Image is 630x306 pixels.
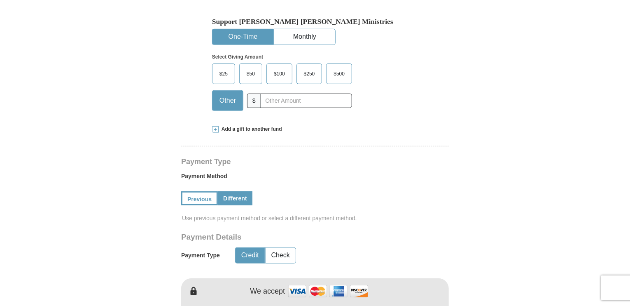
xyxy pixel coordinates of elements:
[266,248,296,263] button: Check
[215,94,240,107] span: Other
[247,94,261,108] span: $
[219,126,282,133] span: Add a gift to another fund
[274,29,335,45] button: Monthly
[215,68,232,80] span: $25
[270,68,289,80] span: $100
[181,158,449,165] h4: Payment Type
[243,68,259,80] span: $50
[329,68,349,80] span: $500
[250,287,285,296] h4: We accept
[212,17,418,26] h5: Support [PERSON_NAME] [PERSON_NAME] Ministries
[218,191,252,205] a: Different
[182,214,450,222] span: Use previous payment method or select a different payment method.
[181,252,220,259] h5: Payment Type
[181,172,449,184] label: Payment Method
[212,29,273,45] button: One-Time
[261,94,352,108] input: Other Amount
[181,191,218,205] a: Previous
[181,233,391,242] h3: Payment Details
[212,54,263,60] strong: Select Giving Amount
[236,248,265,263] button: Credit
[300,68,319,80] span: $250
[287,282,369,300] img: credit cards accepted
